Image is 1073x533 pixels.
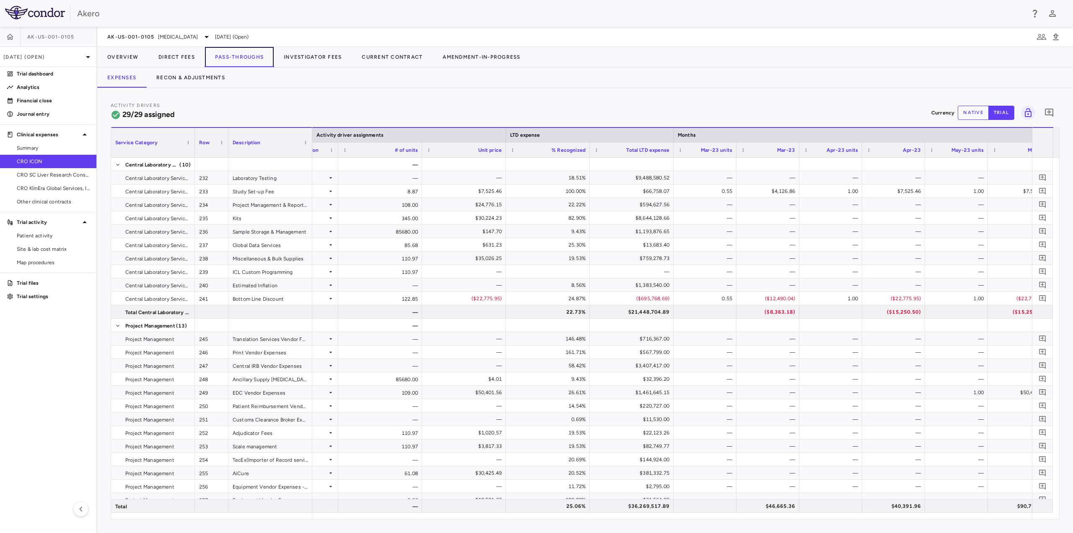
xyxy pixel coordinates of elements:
svg: Add comment [1039,469,1047,477]
div: $8,644,128.66 [597,211,669,225]
div: — [338,305,422,318]
div: 235 [195,211,228,224]
div: Laboratory Testing [228,171,312,184]
div: — [744,171,795,185]
button: Add comment [1037,346,1048,358]
button: Add comment [1037,226,1048,237]
div: $7,525.46 [870,185,921,198]
div: 233 [195,185,228,198]
div: 22.22% [513,198,586,211]
div: Translation Services Vendor Fees [228,332,312,345]
div: — [597,265,669,278]
p: Trial settings [17,293,90,300]
div: — [807,278,858,292]
div: — [744,198,795,211]
button: Investigator Fees [274,47,352,67]
div: 61.08 [338,466,422,479]
div: 249 [195,386,228,399]
div: — [338,319,422,332]
div: — [744,278,795,292]
button: Add comment [1037,185,1048,197]
button: Add comment [1037,293,1048,304]
p: [DATE] (Open) [3,53,83,61]
div: — [995,252,1047,265]
div: — [681,265,732,278]
div: — [681,211,732,225]
button: Add comment [1037,360,1048,371]
div: — [681,225,732,238]
div: 24.87% [513,292,586,305]
div: Kits [228,211,312,224]
div: Central IRB Vendor Expenses [228,359,312,372]
div: — [681,171,732,185]
div: Patient Reimbursement Vendor Expense [228,399,312,412]
svg: Add comment [1039,361,1047,369]
div: 146.48% [513,332,586,346]
div: 250 [195,399,228,412]
span: Patient activity [17,232,90,239]
div: — [933,238,984,252]
p: Analytics [17,83,90,91]
button: Add comment [1037,454,1048,465]
div: — [995,211,1047,225]
div: 82.90% [513,211,586,225]
div: 8.87 [338,185,422,198]
div: 110.97 [338,265,422,278]
span: (13) [176,319,187,333]
div: $716,367.00 [597,332,669,346]
svg: Add comment [1039,294,1047,302]
div: ($695,768.69) [597,292,669,305]
span: LTD expense [510,132,540,138]
div: $567,799.00 [597,346,669,359]
h6: 29/29 assigned [122,109,175,120]
button: Add comment [1037,199,1048,210]
span: Total Central Laboratory Services [125,306,190,319]
div: — [933,211,984,225]
button: Add comment [1037,373,1048,385]
p: Trial files [17,279,90,287]
div: 255 [195,466,228,479]
span: Unit price [478,147,502,153]
div: — [933,225,984,238]
img: logo-full-BYUhSk78.svg [5,6,65,19]
div: — [870,332,921,346]
svg: Add comment [1044,108,1054,118]
button: Add comment [1037,279,1048,291]
div: $9,488,580.52 [597,171,669,185]
button: Add comment [1037,467,1048,478]
span: CRO ICON [17,158,90,165]
div: Estimated Inflation [228,278,312,291]
div: — [807,252,858,265]
div: — [870,252,921,265]
svg: Add comment [1039,200,1047,208]
div: 9.43% [513,225,586,238]
div: Adjudicator Fees [228,426,312,439]
span: Row [199,140,210,146]
div: — [681,198,732,211]
div: — [933,265,984,278]
svg: Add comment [1039,174,1047,182]
span: Activity Drivers [111,103,160,108]
span: You do not have permission to lock or unlock grids [1018,106,1035,120]
div: — [995,265,1047,278]
div: Project Management & Reporting [228,198,312,211]
div: 245 [195,332,228,345]
span: Central Laboratory Services [125,212,190,225]
div: — [744,252,795,265]
svg: Add comment [1039,442,1047,450]
div: ($12,490.04) [744,292,795,305]
div: 237 [195,238,228,251]
div: $4,126.86 [744,185,795,198]
div: 251 [195,413,228,426]
span: CRO KlinEra Global Services, Inc [17,185,90,192]
div: Ancillary Supply [MEDICAL_DATA] Vendor Expenses [228,372,312,385]
div: — [870,198,921,211]
div: 110.97 [338,439,422,452]
button: Add comment [1037,481,1048,492]
div: $1,383,540.00 [597,278,669,292]
div: 110.97 [338,426,422,439]
div: — [807,332,858,346]
div: — [338,346,422,359]
div: 0.55 [681,292,732,305]
div: — [995,332,1047,346]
